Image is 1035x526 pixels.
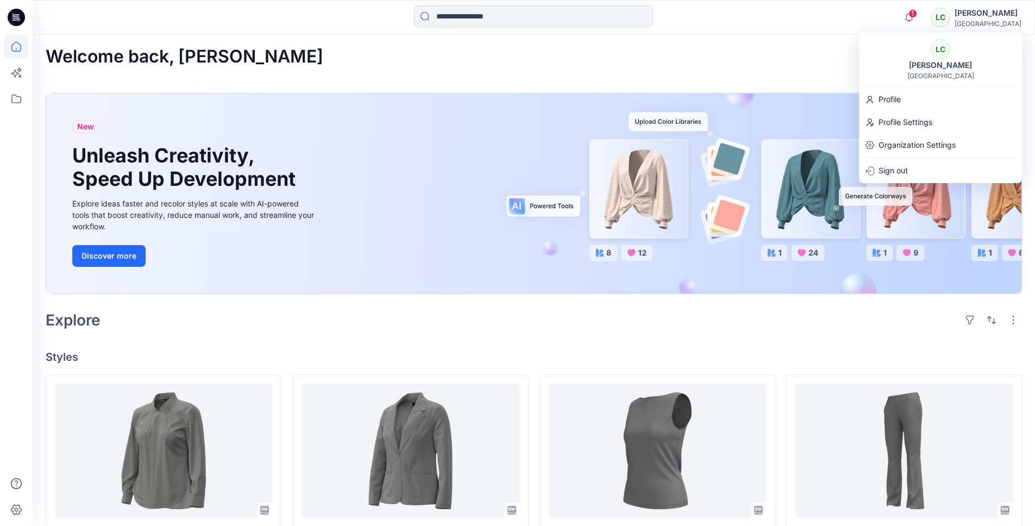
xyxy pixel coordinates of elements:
h1: Unleash Creativity, Speed Up Development [72,144,300,191]
a: Discover more [72,245,317,267]
p: Sign out [879,160,908,181]
button: Discover more [72,245,146,267]
a: Profile [859,89,1022,110]
a: LM8747K61 [549,384,766,518]
a: LM8543HE9P37 [55,384,272,518]
div: LC [931,8,950,27]
div: [GEOGRAPHIC_DATA] [907,72,974,80]
div: [PERSON_NAME] [955,7,1021,20]
span: 1 [908,9,917,18]
div: [PERSON_NAME] [902,59,978,72]
div: Explore ideas faster and recolor styles at scale with AI-powered tools that boost creativity, red... [72,198,317,232]
h2: Welcome back, [PERSON_NAME] [46,47,323,67]
p: Profile [879,89,901,110]
a: LM1601M42 [302,384,519,518]
a: Organization Settings [859,135,1022,155]
div: LC [931,39,950,59]
div: [GEOGRAPHIC_DATA] [955,20,1021,28]
span: New [77,120,94,133]
a: Profile Settings [859,112,1022,133]
h4: Styles [46,350,1022,364]
p: Organization Settings [879,135,956,155]
h2: Explore [46,311,101,329]
a: LM4604M42 [795,384,1013,518]
p: Profile Settings [879,112,932,133]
